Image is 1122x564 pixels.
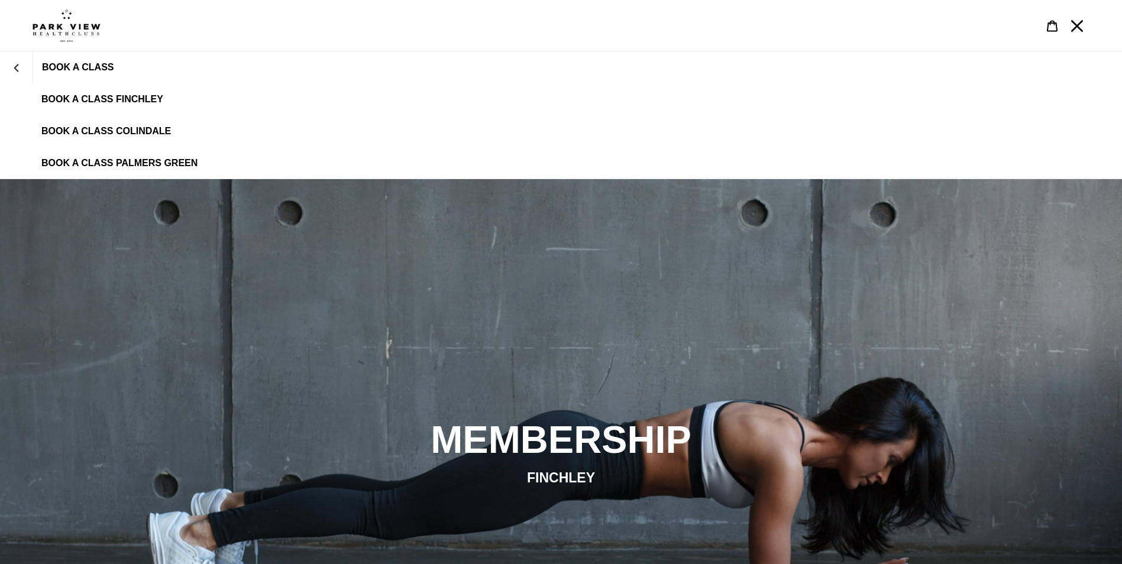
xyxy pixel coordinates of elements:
span: BOOK A CLASS PALMERS GREEN [41,158,198,168]
span: BOOK A CLASS [42,62,114,73]
img: Park view health clubs is a gym near you. [33,9,101,42]
span: FINCHLEY [527,469,595,485]
span: BOOK A CLASS FINCHLEY [41,94,163,105]
h2: MEMBERSHIP [239,416,884,462]
span: BOOK A CLASS COLINDALE [41,126,171,137]
button: Menu [1065,13,1089,38]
